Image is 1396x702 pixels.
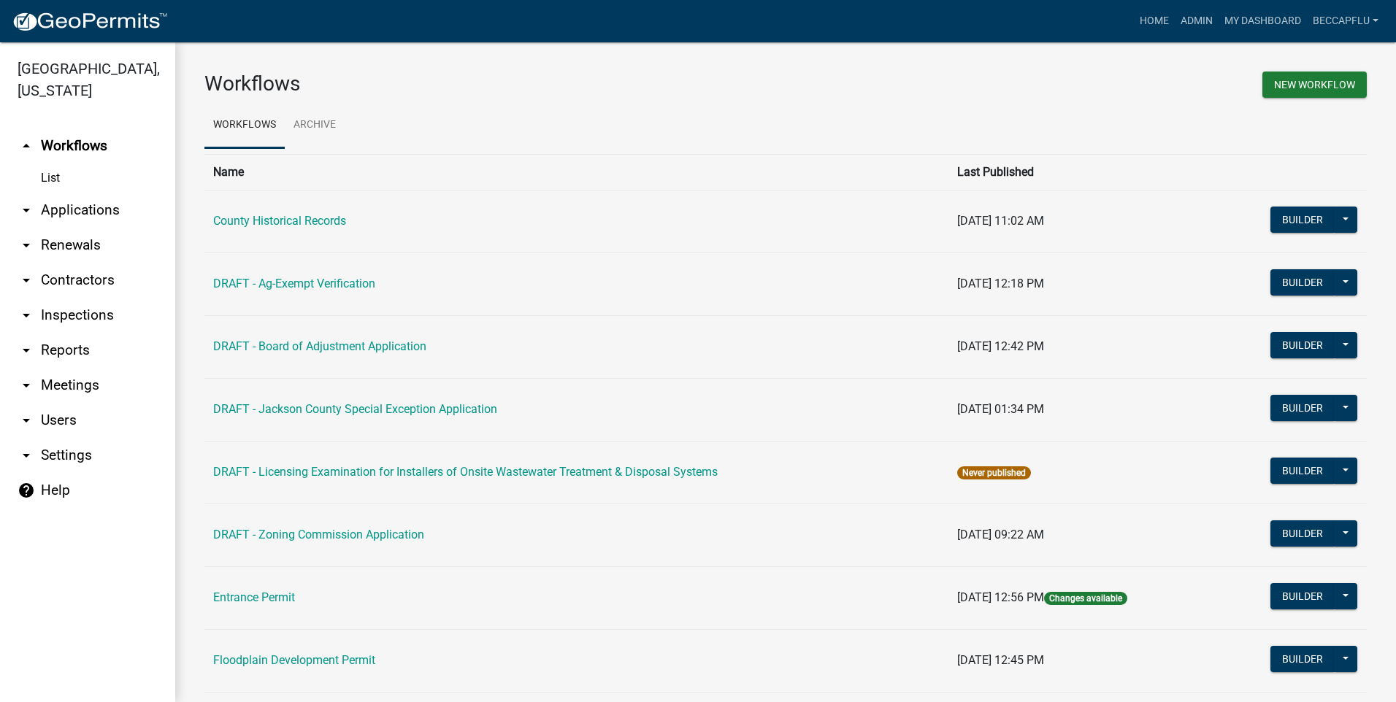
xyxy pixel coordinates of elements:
[948,154,1216,190] th: Last Published
[18,236,35,254] i: arrow_drop_down
[957,653,1044,667] span: [DATE] 12:45 PM
[1134,7,1175,35] a: Home
[18,201,35,219] i: arrow_drop_down
[1307,7,1384,35] a: BeccaPflu
[213,590,295,604] a: Entrance Permit
[1262,72,1367,98] button: New Workflow
[204,154,948,190] th: Name
[285,102,345,149] a: Archive
[204,102,285,149] a: Workflows
[1044,592,1127,605] span: Changes available
[1219,7,1307,35] a: My Dashboard
[1175,7,1219,35] a: Admin
[957,402,1044,416] span: [DATE] 01:34 PM
[1270,207,1335,233] button: Builder
[213,653,375,667] a: Floodplain Development Permit
[213,402,497,416] a: DRAFT - Jackson County Special Exception Application
[1270,458,1335,484] button: Builder
[18,447,35,464] i: arrow_drop_down
[204,72,775,96] h3: Workflows
[1270,332,1335,358] button: Builder
[957,277,1044,290] span: [DATE] 12:18 PM
[957,339,1044,353] span: [DATE] 12:42 PM
[213,339,426,353] a: DRAFT - Board of Adjustment Application
[1270,520,1335,547] button: Builder
[1270,646,1335,672] button: Builder
[957,528,1044,541] span: [DATE] 09:22 AM
[1270,583,1335,609] button: Builder
[213,214,346,228] a: County Historical Records
[18,342,35,359] i: arrow_drop_down
[18,137,35,155] i: arrow_drop_up
[957,466,1031,479] span: Never published
[18,412,35,429] i: arrow_drop_down
[18,271,35,289] i: arrow_drop_down
[957,590,1044,604] span: [DATE] 12:56 PM
[1270,269,1335,296] button: Builder
[1270,395,1335,421] button: Builder
[213,277,375,290] a: DRAFT - Ag-Exempt Verification
[18,482,35,499] i: help
[18,306,35,324] i: arrow_drop_down
[213,465,718,479] a: DRAFT - Licensing Examination for Installers of Onsite Wastewater Treatment & Disposal Systems
[18,377,35,394] i: arrow_drop_down
[957,214,1044,228] span: [DATE] 11:02 AM
[213,528,424,541] a: DRAFT - Zoning Commission Application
